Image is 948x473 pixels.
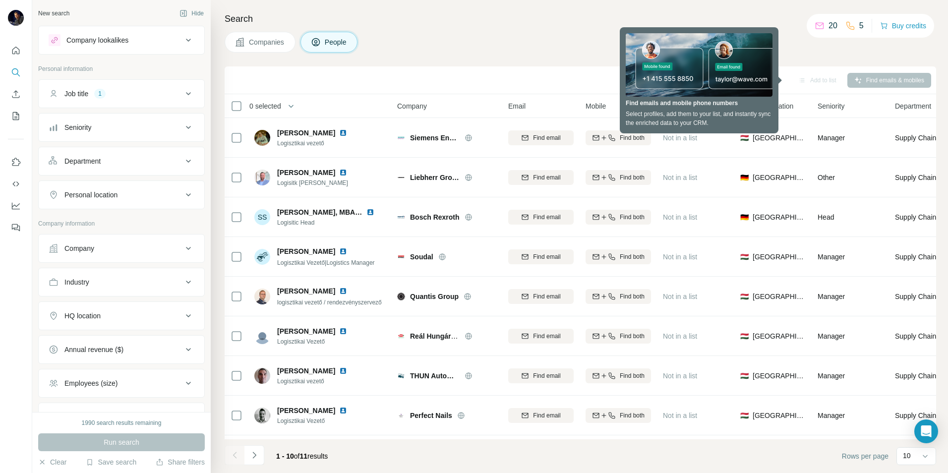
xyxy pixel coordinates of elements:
[64,311,101,321] div: HQ location
[818,134,845,142] span: Manager
[508,210,574,225] button: Find email
[410,173,460,182] span: Liebherr Group
[663,174,697,181] span: Not in a list
[533,133,560,142] span: Find email
[740,371,749,381] span: 🇭🇺
[64,345,123,355] div: Annual revenue ($)
[753,212,806,222] span: [GEOGRAPHIC_DATA]
[620,371,645,380] span: Find both
[8,219,24,236] button: Feedback
[586,210,651,225] button: Find both
[254,408,270,423] img: Avatar
[8,175,24,193] button: Use Surfe API
[508,101,526,111] span: Email
[277,337,359,346] span: Logisztikai Vezető
[8,153,24,171] button: Use Surfe on LinkedIn
[740,212,749,222] span: 🇩🇪
[277,326,335,336] span: [PERSON_NAME]
[39,270,204,294] button: Industry
[753,173,806,182] span: [GEOGRAPHIC_DATA]
[38,219,205,228] p: Company information
[586,249,651,264] button: Find both
[397,372,405,380] img: Logo of THUN Automotive
[914,419,938,443] div: Open Intercom Messenger
[339,247,347,255] img: LinkedIn logo
[94,89,106,98] div: 1
[39,149,204,173] button: Department
[663,213,697,221] span: Not in a list
[895,331,936,341] span: Supply Chain
[397,174,405,181] img: Logo of Liebherr Group
[533,213,560,222] span: Find email
[895,252,936,262] span: Supply Chain
[64,243,94,253] div: Company
[339,407,347,414] img: LinkedIn logo
[277,208,408,216] span: [PERSON_NAME], MBA, BE Mechanical
[156,457,205,467] button: Share filters
[620,332,645,341] span: Find both
[64,122,91,132] div: Seniority
[86,457,136,467] button: Save search
[39,405,204,429] button: Technologies
[339,287,347,295] img: LinkedIn logo
[39,304,204,328] button: HQ location
[895,133,936,143] span: Supply Chain
[818,293,845,300] span: Manager
[294,452,300,460] span: of
[38,64,205,73] p: Personal information
[39,82,204,106] button: Job title1
[254,328,270,344] img: Avatar
[38,9,69,18] div: New search
[410,133,460,143] span: Siemens Energy
[818,101,844,111] span: Seniority
[859,20,864,32] p: 5
[8,63,24,81] button: Search
[753,252,806,262] span: [GEOGRAPHIC_DATA]
[366,208,374,216] img: LinkedIn logo
[620,133,645,142] span: Find both
[620,292,645,301] span: Find both
[663,412,697,419] span: Not in a list
[508,408,574,423] button: Find email
[397,412,405,419] img: Logo of Perfect Nails
[410,252,433,262] span: Soudal
[82,418,162,427] div: 1990 search results remaining
[64,89,88,99] div: Job title
[277,377,359,386] span: Logisztikai vezető
[277,168,335,177] span: [PERSON_NAME]
[244,445,264,465] button: Navigate to next page
[663,101,677,111] span: Lists
[818,213,834,221] span: Head
[586,170,651,185] button: Find both
[508,249,574,264] button: Find email
[410,411,452,420] span: Perfect Nails
[533,173,560,182] span: Find email
[277,406,335,415] span: [PERSON_NAME]
[66,35,128,45] div: Company lookalikes
[663,332,697,340] span: Not in a list
[249,101,281,111] span: 0 selected
[895,212,936,222] span: Supply Chain
[740,411,749,420] span: 🇭🇺
[397,213,405,221] img: Logo of Bosch Rexroth
[586,329,651,344] button: Find both
[903,451,911,461] p: 10
[533,332,560,341] span: Find email
[818,332,845,340] span: Manager
[740,292,749,301] span: 🇭🇺
[753,133,806,143] span: [GEOGRAPHIC_DATA]
[8,197,24,215] button: Dashboard
[277,286,335,296] span: [PERSON_NAME]
[533,252,560,261] span: Find email
[276,452,328,460] span: results
[277,416,359,425] span: Logisztikai Vezető
[818,174,835,181] span: Other
[64,378,118,388] div: Employees (size)
[620,173,645,182] span: Find both
[397,332,405,340] img: Logo of Reál Hungária Élelmiszer Kft
[254,368,270,384] img: Avatar
[508,170,574,185] button: Find email
[620,411,645,420] span: Find both
[277,128,335,138] span: [PERSON_NAME]
[740,101,793,111] span: Personal location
